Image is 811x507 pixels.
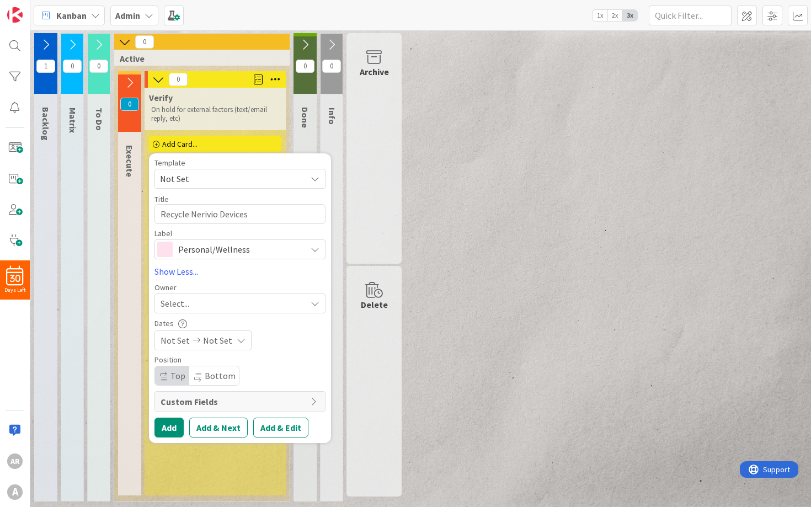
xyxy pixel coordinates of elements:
span: 0 [322,60,341,73]
span: Kanban [56,9,87,22]
span: Done [300,107,311,128]
span: Select... [161,297,189,310]
span: 2x [607,10,622,21]
span: Not Set [203,334,232,347]
span: Personal/Wellness [178,242,301,257]
span: Verify [149,92,173,103]
label: Title [154,194,169,204]
span: Matrix [67,108,78,133]
button: Add & Edit [253,418,308,437]
span: Bottom [205,370,236,381]
textarea: Recycle Nerivio Devices [154,204,326,224]
span: To Do [94,108,105,131]
div: Delete [361,298,388,311]
span: 30 [10,275,20,282]
span: 0 [169,73,188,86]
div: A [7,484,23,500]
span: Top [170,370,185,381]
span: Execute [124,145,135,177]
span: Dates [154,319,174,327]
span: Not Set [161,334,190,347]
a: Show Less... [154,265,326,278]
input: Quick Filter... [649,6,732,25]
div: Archive [360,65,389,78]
span: Info [327,108,338,125]
div: AR [7,453,23,469]
span: Position [154,356,182,364]
span: 0 [120,98,139,111]
span: 3x [622,10,637,21]
span: Backlog [40,107,51,141]
span: Template [154,159,185,167]
span: 0 [135,35,154,49]
span: 0 [63,60,82,73]
img: Visit kanbanzone.com [7,7,23,23]
span: Label [154,230,172,237]
span: Add Card... [162,139,198,149]
button: Add [154,418,184,437]
span: Active [120,53,276,64]
p: On hold for external factors (text/email reply, etc) [151,105,279,124]
button: Add & Next [189,418,248,437]
span: Support [23,2,50,15]
span: 1 [36,60,55,73]
span: 1x [593,10,607,21]
span: Custom Fields [161,395,305,408]
span: 0 [296,60,314,73]
span: Owner [154,284,177,291]
span: 0 [89,60,108,73]
span: Not Set [160,172,298,186]
b: Admin [115,10,140,21]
